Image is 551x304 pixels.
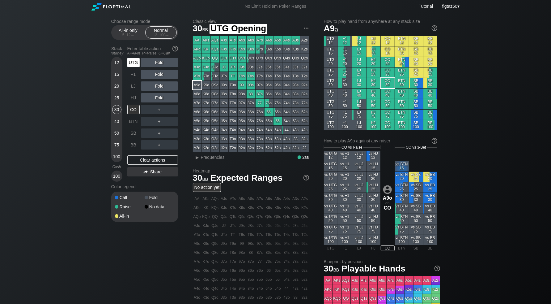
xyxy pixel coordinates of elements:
img: Floptimal logo [91,3,131,11]
div: 74o [256,126,264,134]
div: CO 100 [381,120,395,130]
h2: Classic view [193,19,309,24]
div: T2s [300,72,309,80]
img: help.32db89a4.svg [172,45,179,52]
div: HJ 20 [367,57,380,67]
div: CO 15 [381,46,395,57]
div: 63o [265,135,273,143]
div: T5s [273,72,282,80]
div: BB 20 [423,57,437,67]
div: BTN 15 [395,46,409,57]
div: 66 [265,108,273,116]
img: ellipsis.fd386fe8.svg [303,25,310,32]
div: 42s [300,126,309,134]
div: +1 25 [338,67,352,78]
div: BTN 30 [395,78,409,88]
div: BB 25 [423,67,437,78]
div: 82o [247,144,255,152]
div: HJ 100 [367,120,380,130]
div: K2s [300,45,309,54]
div: T2o [229,144,237,152]
div: SB 50 [409,99,423,109]
div: T8s [247,72,255,80]
div: 95s [273,81,282,89]
div: Stack [109,44,125,58]
div: LJ 15 [352,46,366,57]
div: ATo [193,72,201,80]
div: BTN 40 [395,89,409,99]
div: J9s [238,63,246,72]
div: +1 40 [338,89,352,99]
span: figtaz50 [442,4,457,9]
div: UTG 30 [324,78,338,88]
span: A9 [324,24,338,33]
div: UTG 20 [324,57,338,67]
div: Q4s [282,54,291,63]
div: BB 100 [423,120,437,130]
div: HJ 30 [367,78,380,88]
img: help.32db89a4.svg [431,25,438,32]
div: 94o [238,126,246,134]
div: J4o [220,126,228,134]
span: bb [131,33,134,37]
div: JTo [220,72,228,80]
div: A=All-in R=Raise C=Call [127,51,178,55]
div: Q7s [256,54,264,63]
div: UTG 15 [324,46,338,57]
div: Q2s [300,54,309,63]
div: QQ [211,54,219,63]
div: 73s [291,99,300,107]
div: K7s [256,45,264,54]
div: Normal [147,27,175,38]
div: K9s [238,45,246,54]
div: A2o [193,144,201,152]
div: T6s [265,72,273,80]
span: bb [202,26,208,33]
div: BTN 12 [395,36,409,46]
div: 40 [112,117,121,126]
div: ATs [229,36,237,45]
div: QTo [211,72,219,80]
div: 63s [291,108,300,116]
div: J7o [220,99,228,107]
div: 72o [256,144,264,152]
div: +1 20 [338,57,352,67]
div: SB 40 [409,89,423,99]
div: K2o [202,144,210,152]
div: No data [145,205,174,209]
div: Fold [145,195,174,200]
div: J2s [300,63,309,72]
div: Fold [141,58,178,67]
div: A7s [256,36,264,45]
div: 33 [291,135,300,143]
div: A7o [193,99,201,107]
div: AKo [193,45,201,54]
div: AJo [193,63,201,72]
div: 73o [256,135,264,143]
div: LJ 100 [352,120,366,130]
div: HJ 50 [367,99,380,109]
div: J3s [291,63,300,72]
div: Q7o [211,99,219,107]
div: ＋ [141,128,178,138]
div: SB 20 [409,57,423,67]
div: SB 15 [409,46,423,57]
div: 25 [112,93,121,102]
div: JTs [229,63,237,72]
div: SB 12 [409,36,423,46]
div: AJs [220,36,228,45]
div: 43s [291,126,300,134]
div: 82s [300,90,309,98]
div: UTG 50 [324,99,338,109]
div: 94s [282,81,291,89]
div: LJ 12 [352,36,366,46]
div: J8o [220,90,228,98]
div: Q8o [211,90,219,98]
div: A3s [291,36,300,45]
div: 32s [300,135,309,143]
div: 98s [247,81,255,89]
div: ▾ [441,3,460,10]
div: 75 [112,140,121,150]
div: 64o [265,126,273,134]
div: 84o [247,126,255,134]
